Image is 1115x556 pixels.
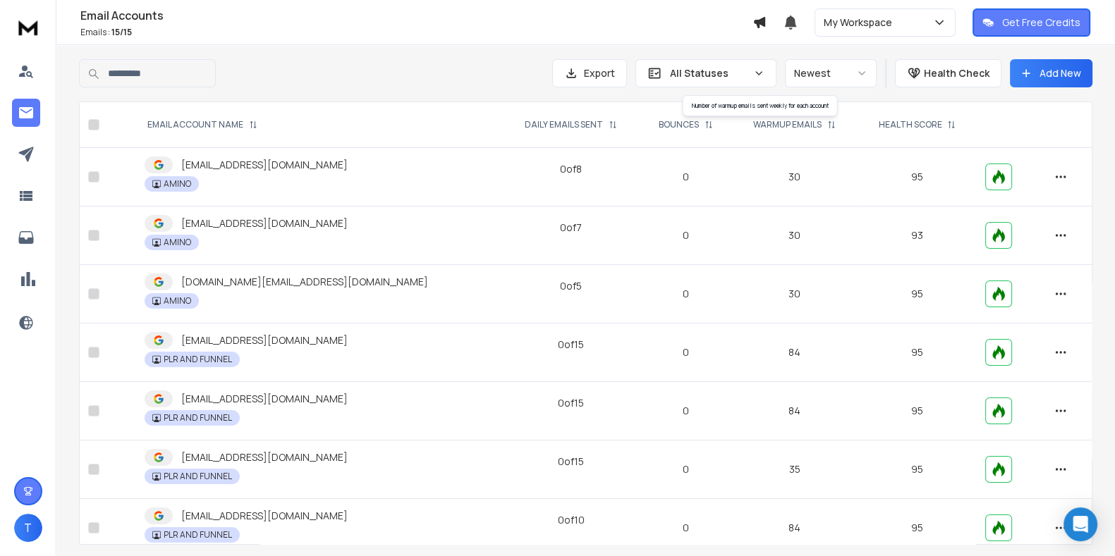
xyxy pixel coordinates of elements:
p: DAILY EMAILS SENT [525,119,603,130]
div: 0 of 10 [558,513,585,527]
p: Health Check [924,66,989,80]
button: Add New [1010,59,1092,87]
p: Get Free Credits [1002,16,1080,30]
p: AMINO [164,237,191,248]
td: 95 [858,148,977,206]
td: 95 [858,265,977,323]
td: 30 [731,265,857,323]
span: 15 / 15 [111,26,132,38]
td: 95 [858,323,977,382]
span: Number of warmup emails sent weekly for each account [692,101,829,109]
td: 95 [858,440,977,499]
p: Emails : [80,27,753,38]
p: 0 [648,287,723,301]
p: My Workspace [824,16,898,30]
p: [EMAIL_ADDRESS][DOMAIN_NAME] [181,158,348,172]
div: Open Intercom Messenger [1064,507,1097,541]
button: Health Check [895,59,1001,87]
p: [EMAIL_ADDRESS][DOMAIN_NAME] [181,392,348,406]
td: 93 [858,206,977,265]
p: 0 [648,404,723,418]
button: T [14,514,42,542]
p: PLR AND FUNNEL [164,529,232,540]
p: HEALTH SCORE [878,119,942,130]
p: [DOMAIN_NAME][EMAIL_ADDRESS][DOMAIN_NAME] [181,275,428,289]
div: 0 of 15 [558,455,584,469]
h1: Email Accounts [80,7,753,24]
p: PLR AND FUNNEL [164,354,232,365]
p: WARMUP EMAILS [753,119,822,130]
p: 0 [648,228,723,242]
p: 0 [648,170,723,184]
p: [EMAIL_ADDRESS][DOMAIN_NAME] [181,216,348,230]
p: [EMAIL_ADDRESS][DOMAIN_NAME] [181,509,348,523]
div: EMAIL ACCOUNT NAME [147,119,257,130]
td: 84 [731,382,857,440]
p: BOUNCES [659,119,699,130]
p: All Statuses [670,66,748,80]
td: 95 [858,382,977,440]
p: 0 [648,521,723,535]
td: 30 [731,206,857,265]
div: 0 of 8 [560,162,582,176]
img: logo [14,14,42,40]
p: PLR AND FUNNEL [164,412,232,424]
p: 0 [648,345,723,359]
div: 0 of 15 [558,338,584,352]
p: [EMAIL_ADDRESS][DOMAIN_NAME] [181,450,348,464]
button: Export [552,59,627,87]
button: Get Free Credits [973,8,1090,37]
div: 0 of 5 [560,279,582,293]
div: 0 of 7 [560,221,582,235]
td: 84 [731,323,857,382]
p: AMINO [164,178,191,190]
td: 35 [731,440,857,499]
p: [EMAIL_ADDRESS][DOMAIN_NAME] [181,333,348,347]
p: 0 [648,462,723,476]
button: Newest [785,59,877,87]
div: 0 of 15 [558,396,584,410]
p: PLR AND FUNNEL [164,471,232,482]
p: AMINO [164,295,191,307]
td: 30 [731,148,857,206]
